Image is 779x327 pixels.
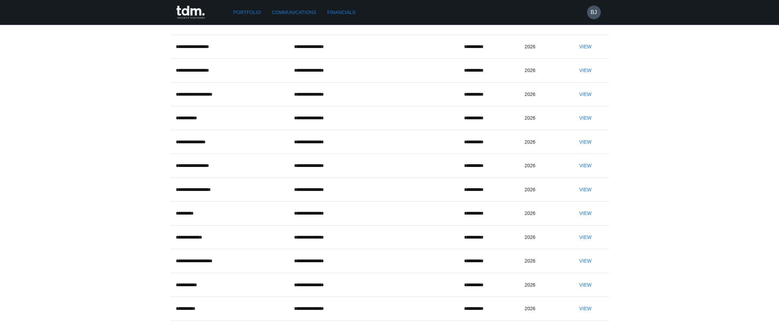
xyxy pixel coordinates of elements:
a: Financials [325,6,358,19]
button: View [574,279,596,291]
button: View [574,231,596,244]
td: 2026 [519,82,569,106]
td: 2026 [519,178,569,202]
button: BJ [587,5,601,19]
td: 2026 [519,202,569,226]
td: 2026 [519,225,569,249]
a: Communications [269,6,319,19]
td: 2026 [519,59,569,83]
button: View [574,40,596,53]
button: View [574,88,596,101]
button: View [574,136,596,148]
button: View [574,112,596,124]
td: 2026 [519,130,569,154]
a: Portfolio [231,6,264,19]
button: View [574,64,596,77]
h6: BJ [591,8,597,16]
td: 2026 [519,297,569,321]
button: View [574,183,596,196]
td: 2026 [519,106,569,130]
button: View [574,159,596,172]
button: View [574,207,596,220]
td: 2026 [519,35,569,59]
td: 2026 [519,273,569,297]
td: 2026 [519,249,569,273]
button: View [574,302,596,315]
button: View [574,255,596,267]
td: 2026 [519,154,569,178]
